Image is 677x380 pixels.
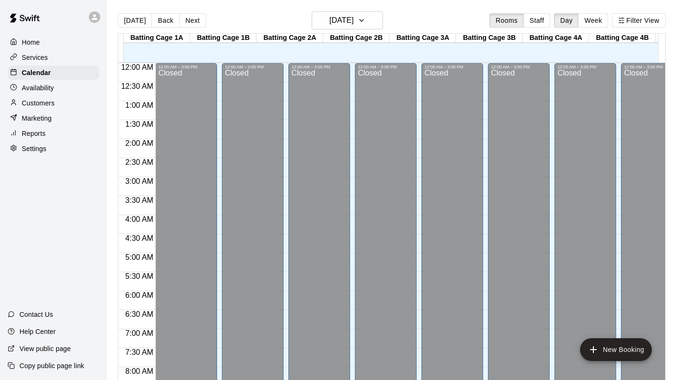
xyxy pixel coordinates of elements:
[329,14,353,27] h6: [DATE]
[22,53,48,62] p: Services
[8,96,99,110] a: Customers
[22,68,51,77] p: Calendar
[291,65,347,69] div: 12:00 AM – 3:00 PM
[123,196,156,204] span: 3:30 AM
[8,111,99,125] a: Marketing
[123,310,156,318] span: 6:30 AM
[123,101,156,109] span: 1:00 AM
[123,120,156,128] span: 1:30 AM
[118,13,152,28] button: [DATE]
[8,142,99,156] a: Settings
[390,34,456,43] div: Batting Cage 3A
[123,348,156,356] span: 7:30 AM
[589,34,656,43] div: Batting Cage 4B
[152,13,180,28] button: Back
[158,65,214,69] div: 12:00 AM – 3:00 PM
[123,139,156,147] span: 2:00 AM
[22,38,40,47] p: Home
[22,129,46,138] p: Reports
[312,11,383,29] button: [DATE]
[8,35,99,49] a: Home
[19,344,71,353] p: View public page
[8,50,99,65] a: Services
[179,13,206,28] button: Next
[123,272,156,280] span: 5:30 AM
[22,144,47,153] p: Settings
[119,63,156,71] span: 12:00 AM
[424,65,480,69] div: 12:00 AM – 3:00 PM
[190,34,257,43] div: Batting Cage 1B
[8,126,99,141] a: Reports
[19,327,56,336] p: Help Center
[456,34,523,43] div: Batting Cage 3B
[123,234,156,242] span: 4:30 AM
[123,329,156,337] span: 7:00 AM
[612,13,665,28] button: Filter View
[119,82,156,90] span: 12:30 AM
[225,65,281,69] div: 12:00 AM – 3:00 PM
[489,13,524,28] button: Rooms
[557,65,613,69] div: 12:00 AM – 3:00 PM
[124,34,190,43] div: Batting Cage 1A
[22,114,52,123] p: Marketing
[123,158,156,166] span: 2:30 AM
[123,253,156,261] span: 5:00 AM
[491,65,547,69] div: 12:00 AM – 3:00 PM
[523,34,589,43] div: Batting Cage 4A
[8,66,99,80] a: Calendar
[19,310,53,319] p: Contact Us
[8,81,99,95] a: Availability
[22,98,55,108] p: Customers
[524,13,551,28] button: Staff
[323,34,390,43] div: Batting Cage 2B
[123,367,156,375] span: 8:00 AM
[578,13,608,28] button: Week
[123,215,156,223] span: 4:00 AM
[19,361,84,370] p: Copy public page link
[22,83,54,93] p: Availability
[123,291,156,299] span: 6:00 AM
[123,177,156,185] span: 3:00 AM
[257,34,323,43] div: Batting Cage 2A
[554,13,579,28] button: Day
[580,338,652,361] button: add
[358,65,414,69] div: 12:00 AM – 3:00 PM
